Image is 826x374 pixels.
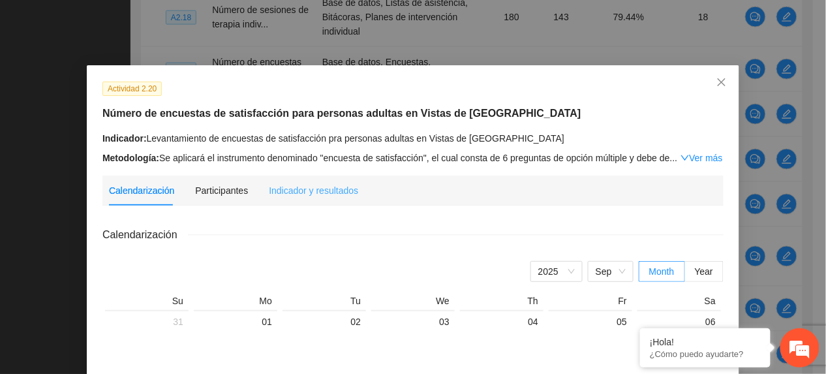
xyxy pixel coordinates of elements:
[650,337,761,347] div: ¡Hola!
[704,65,739,101] button: Close
[649,266,675,277] span: Month
[465,314,538,330] div: 04
[110,314,183,330] div: 31
[546,295,635,310] th: Fr
[102,226,188,243] span: Calendarización
[681,153,723,163] a: Expand
[76,117,180,249] span: Estamos en línea.
[102,295,191,310] th: Su
[7,242,249,287] textarea: Escriba su mensaje y pulse “Intro”
[195,183,248,198] div: Participantes
[102,131,724,146] div: Levantamiento de encuestas de satisfacción pra personas adultas en Vistas de [GEOGRAPHIC_DATA]
[716,77,727,87] span: close
[670,153,678,163] span: ...
[369,295,457,310] th: We
[288,314,361,330] div: 02
[681,153,690,163] span: down
[554,314,627,330] div: 05
[68,67,219,84] div: Chatee con nosotros ahora
[102,133,147,144] strong: Indicador:
[643,314,716,330] div: 06
[280,295,369,310] th: Tu
[102,106,724,121] h5: Número de encuestas de satisfacción para personas adultas en Vistas de [GEOGRAPHIC_DATA]
[635,295,724,310] th: Sa
[102,151,724,165] div: Se aplicará el instrumento denominado "encuesta de satisfacción", el cual consta de 6 preguntas d...
[596,262,626,281] span: Sep
[695,266,713,277] span: Year
[109,183,174,198] div: Calendarización
[650,349,761,359] p: ¿Cómo puedo ayudarte?
[269,183,358,198] div: Indicador y resultados
[102,153,159,163] strong: Metodología:
[191,295,280,310] th: Mo
[102,82,162,96] span: Actividad 2.20
[457,295,546,310] th: Th
[214,7,245,38] div: Minimizar ventana de chat en vivo
[538,262,575,281] span: 2025
[376,314,450,330] div: 03
[199,314,272,330] div: 01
